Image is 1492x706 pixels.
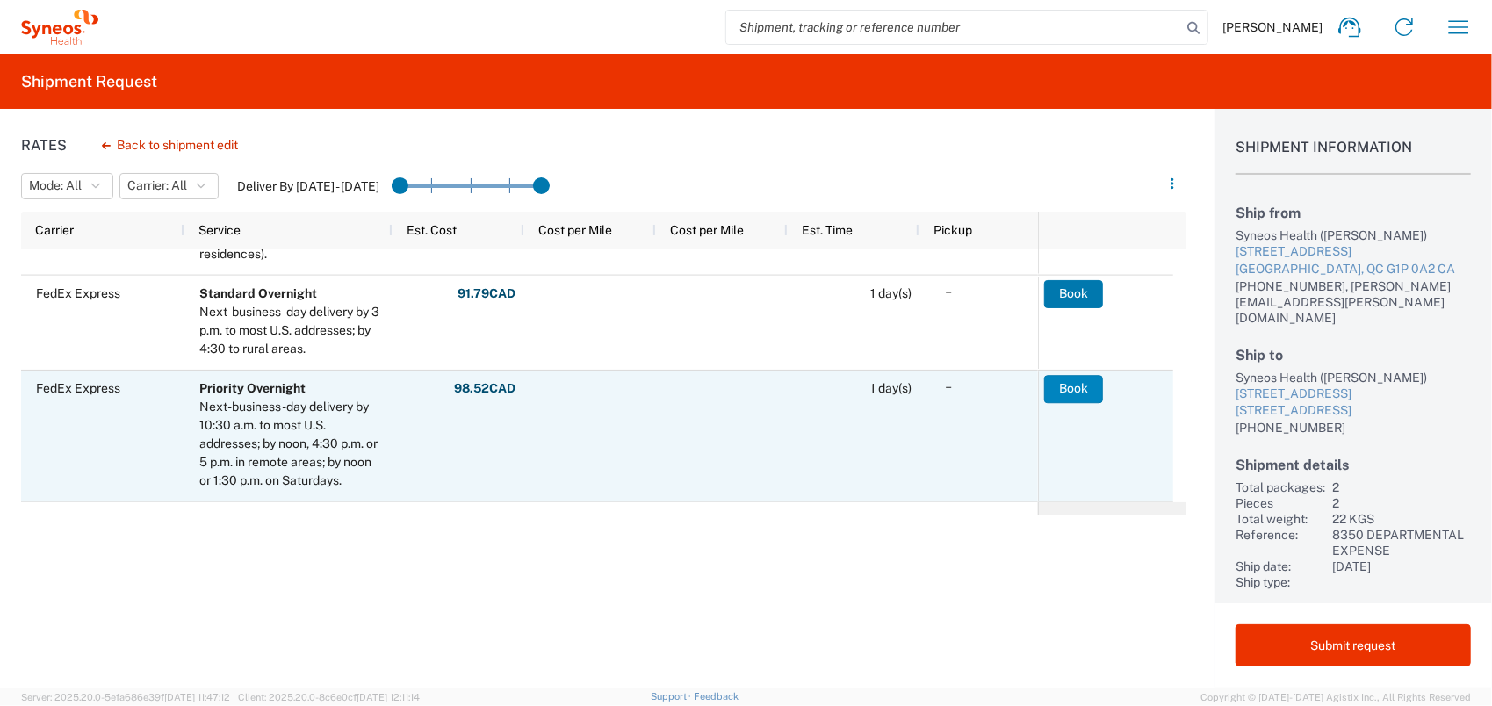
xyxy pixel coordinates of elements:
div: 2 [1332,495,1471,511]
div: [PHONE_NUMBER] [1236,420,1471,436]
button: Back to shipment edit [88,130,252,161]
button: Book [1044,280,1103,308]
span: 1 day(s) [870,381,912,395]
button: Submit request [1236,624,1471,666]
a: [STREET_ADDRESS][GEOGRAPHIC_DATA], QC G1P 0A2 CA [1236,243,1471,277]
div: 8350 DEPARTMENTAL EXPENSE [1332,527,1471,558]
div: Reference: [1236,527,1325,558]
div: Syneos Health ([PERSON_NAME]) [1236,370,1471,385]
div: Total packages: [1236,479,1325,495]
h1: Rates [21,137,67,154]
span: FedEx Express [36,286,120,300]
input: Shipment, tracking or reference number [726,11,1181,44]
div: Total weight: [1236,511,1325,527]
div: [STREET_ADDRESS] [1236,243,1471,261]
span: Server: 2025.20.0-5efa686e39f [21,692,230,702]
span: Cost per Mile [538,223,612,237]
span: Est. Time [802,223,853,237]
span: Carrier: All [127,177,187,194]
div: Next-business-day delivery by 3 p.m. to most U.S. addresses; by 4:30 to rural areas. [199,303,385,358]
div: Syneos Health ([PERSON_NAME]) [1236,227,1471,243]
span: Carrier [35,223,74,237]
span: Cost per Mile [670,223,744,237]
span: [DATE] 12:11:14 [357,692,420,702]
button: 98.52CAD [453,375,516,403]
label: Deliver By [DATE] - [DATE] [237,178,379,194]
a: Feedback [694,691,739,702]
div: Pieces [1236,495,1325,511]
h2: Ship to [1236,347,1471,364]
div: [STREET_ADDRESS] [1236,402,1471,420]
button: Book [1044,375,1103,403]
h2: Shipment Request [21,71,157,92]
b: Standard Overnight [199,286,317,300]
div: By 4:30 p.m. in 2 business days to most areas (by 7 p.m. to residences). [199,208,385,263]
div: 22 KGS [1332,511,1471,527]
b: Priority Overnight [199,381,306,395]
strong: 98.52 CAD [454,380,515,397]
div: [PHONE_NUMBER], [PERSON_NAME][EMAIL_ADDRESS][PERSON_NAME][DOMAIN_NAME] [1236,278,1471,326]
strong: 91.79 CAD [458,285,515,302]
a: Support [651,691,695,702]
span: Est. Cost [407,223,457,237]
div: [STREET_ADDRESS] [1236,385,1471,403]
span: 1 day(s) [870,286,912,300]
span: FedEx Express [36,381,120,395]
div: Ship type: [1236,574,1325,590]
button: Carrier: All [119,173,219,199]
span: Copyright © [DATE]-[DATE] Agistix Inc., All Rights Reserved [1200,689,1471,705]
h2: Ship from [1236,205,1471,221]
a: [STREET_ADDRESS][STREET_ADDRESS] [1236,385,1471,420]
span: [PERSON_NAME] [1222,19,1323,35]
div: Next-business-day delivery by 10:30 a.m. to most U.S. addresses; by noon, 4:30 p.m. or 5 p.m. in ... [199,398,385,490]
h2: Shipment details [1236,457,1471,473]
div: [DATE] [1332,558,1471,574]
span: [DATE] 11:47:12 [164,692,230,702]
div: 2 [1332,479,1471,495]
span: Client: 2025.20.0-8c6e0cf [238,692,420,702]
span: Mode: All [29,177,82,194]
span: Service [198,223,241,237]
span: Pickup [933,223,972,237]
div: [GEOGRAPHIC_DATA], QC G1P 0A2 CA [1236,261,1471,278]
button: Mode: All [21,173,113,199]
h1: Shipment Information [1236,139,1471,175]
div: Ship date: [1236,558,1325,574]
button: 91.79CAD [457,280,516,308]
